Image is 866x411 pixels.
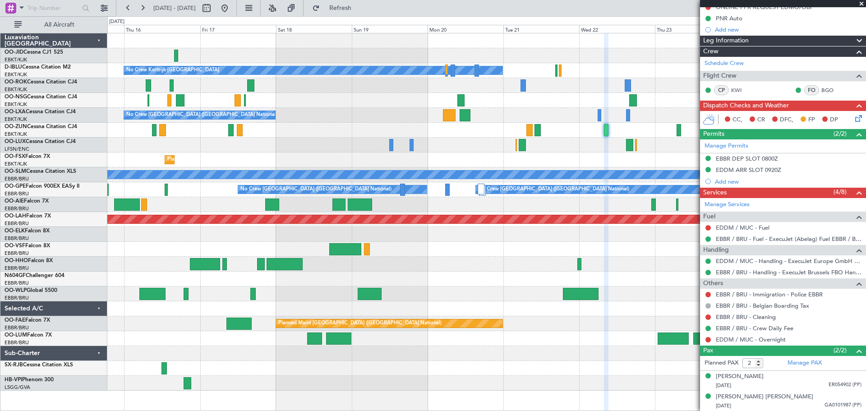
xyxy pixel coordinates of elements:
span: Leg Information [703,36,749,46]
span: OO-FSX [5,154,25,159]
label: Planned PAX [705,359,738,368]
a: EBBR/BRU [5,265,29,272]
span: OO-JID [5,50,23,55]
a: EBBR/BRU [5,190,29,197]
div: Add new [715,178,861,185]
div: No Crew [GEOGRAPHIC_DATA] ([GEOGRAPHIC_DATA] National) [126,108,277,122]
a: OO-ZUNCessna Citation CJ4 [5,124,77,129]
div: Planned Maint [GEOGRAPHIC_DATA] ([GEOGRAPHIC_DATA] National) [278,317,442,330]
div: Fri 17 [200,25,276,33]
span: Refresh [322,5,359,11]
div: Sun 19 [352,25,428,33]
a: EBBR / BRU - Crew Daily Fee [716,324,793,332]
span: OO-AIE [5,199,24,204]
span: HB-VPI [5,377,22,383]
div: EDDM ARR SLOT 0920Z [716,166,781,174]
span: D-IBLU [5,65,22,70]
div: EBBR DEP SLOT 0800Z [716,155,778,162]
a: D-IBLUCessna Citation M2 [5,65,71,70]
a: EBBR / BRU - Cleaning [716,313,776,321]
div: No Crew [GEOGRAPHIC_DATA] ([GEOGRAPHIC_DATA] National) [240,183,392,196]
a: OO-GPEFalcon 900EX EASy II [5,184,79,189]
a: Manage Services [705,200,750,209]
span: DP [830,115,838,125]
a: EBBR/BRU [5,205,29,212]
a: EBKT/KJK [5,56,27,63]
a: EBBR / BRU - Handling - ExecuJet Brussels FBO Handling Abelag [716,268,861,276]
span: OO-NSG [5,94,27,100]
span: OO-ROK [5,79,27,85]
a: EBBR/BRU [5,280,29,286]
span: Pax [703,346,713,356]
span: FP [808,115,815,125]
div: Thu 23 [655,25,731,33]
div: Planned Maint Kortrijk-[GEOGRAPHIC_DATA] [167,153,272,166]
span: N604GF [5,273,26,278]
span: Handling [703,245,729,255]
a: OO-WLPGlobal 5500 [5,288,57,293]
a: EBKT/KJK [5,101,27,108]
a: EBBR/BRU [5,250,29,257]
a: HB-VPIPhenom 300 [5,377,54,383]
a: EBBR/BRU [5,295,29,301]
span: (4/8) [834,187,847,197]
span: OO-HHO [5,258,28,263]
a: OO-JIDCessna CJ1 525 [5,50,63,55]
span: Others [703,278,723,289]
span: ER054902 (PP) [829,381,861,389]
span: OO-ZUN [5,124,27,129]
a: OO-FSXFalcon 7X [5,154,50,159]
div: ONLINE PPR REQUEST EDMO/OBF [716,3,813,11]
div: Wed 22 [579,25,655,33]
a: EBBR/BRU [5,339,29,346]
a: Manage Permits [705,142,748,151]
a: N604GFChallenger 604 [5,273,64,278]
div: CP [714,85,729,95]
a: EBKT/KJK [5,116,27,123]
a: EBBR/BRU [5,235,29,242]
span: [DATE] [716,382,731,389]
a: EBBR/BRU [5,324,29,331]
span: OO-LXA [5,109,26,115]
span: (2/2) [834,129,847,139]
a: EDDM / MUC - Handling - ExecuJet Europe GmbH EDDM / MUC [716,257,861,265]
a: EDDM / MUC - Fuel [716,224,769,231]
a: LFSN/ENC [5,146,29,152]
a: Schedule Crew [705,59,744,68]
a: OO-NSGCessna Citation CJ4 [5,94,77,100]
a: EBKT/KJK [5,86,27,93]
a: EBKT/KJK [5,131,27,138]
span: All Aircraft [23,22,95,28]
span: OO-GPE [5,184,26,189]
span: Crew [703,46,719,57]
a: EBKT/KJK [5,161,27,167]
a: KWI [731,86,751,94]
span: [DATE] - [DATE] [153,4,196,12]
span: OO-LUX [5,139,26,144]
input: Trip Number [28,1,79,15]
span: Permits [703,129,724,139]
a: OO-LUMFalcon 7X [5,332,52,338]
a: OO-AIEFalcon 7X [5,199,49,204]
div: FO [804,85,819,95]
span: Fuel [703,212,715,222]
div: [PERSON_NAME] [PERSON_NAME] [716,393,813,402]
a: OO-HHOFalcon 8X [5,258,53,263]
button: Refresh [308,1,362,15]
div: [DATE] [109,18,124,26]
a: SX-RJBCessna Citation XLS [5,362,73,368]
a: OO-LUXCessna Citation CJ4 [5,139,76,144]
a: EBKT/KJK [5,71,27,78]
span: Flight Crew [703,71,737,81]
div: Add new [715,26,861,33]
div: PNR Auto [716,14,742,22]
span: (2/2) [834,346,847,355]
a: EBBR / BRU - Immigration - Police EBBR [716,291,823,298]
span: Dispatch Checks and Weather [703,101,789,111]
a: OO-LXACessna Citation CJ4 [5,109,76,115]
div: No Crew [GEOGRAPHIC_DATA] ([GEOGRAPHIC_DATA] National) [478,183,629,196]
a: EBBR / BRU - Fuel - ExecuJet (Abelag) Fuel EBBR / BRU [716,235,861,243]
a: EBBR/BRU [5,220,29,227]
span: CR [757,115,765,125]
a: OO-LAHFalcon 7X [5,213,51,219]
